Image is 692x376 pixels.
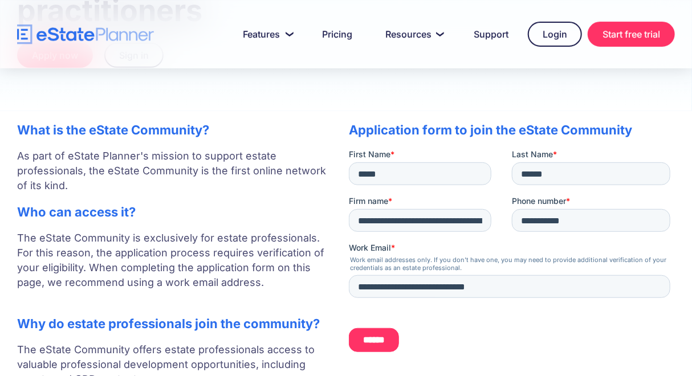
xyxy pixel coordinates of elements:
[17,149,326,193] p: As part of eState Planner's mission to support estate professionals, the eState Community is the ...
[17,316,326,331] h2: Why do estate professionals join the community?
[588,22,675,47] a: Start free trial
[17,122,326,137] h2: What is the eState Community?
[308,23,366,46] a: Pricing
[349,149,675,361] iframe: Form 0
[17,24,154,44] a: home
[528,22,582,47] a: Login
[229,23,303,46] a: Features
[349,122,675,137] h2: Application form to join the eState Community
[17,231,326,305] p: The eState Community is exclusively for estate professionals. For this reason, the application pr...
[372,23,454,46] a: Resources
[460,23,522,46] a: Support
[17,205,326,219] h2: Who can access it?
